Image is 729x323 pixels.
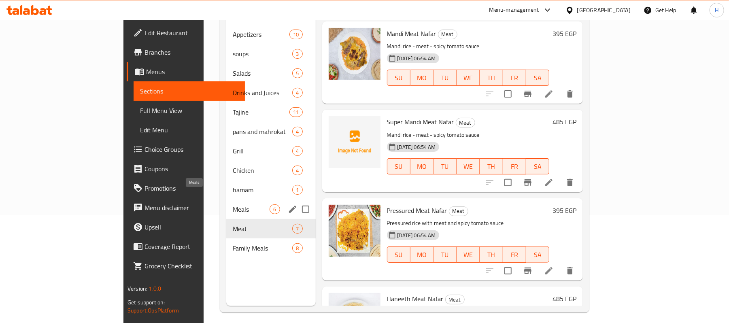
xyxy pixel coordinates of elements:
[387,158,410,174] button: SU
[553,116,576,127] h6: 485 EGP
[460,249,476,261] span: WE
[518,84,538,104] button: Branch-specific-item
[293,89,302,97] span: 4
[438,30,457,39] div: Meat
[489,5,539,15] div: Menu-management
[292,68,302,78] div: items
[544,266,554,276] a: Edit menu item
[437,249,453,261] span: TU
[127,140,245,159] a: Choice Groups
[145,28,239,38] span: Edit Restaurant
[128,283,147,294] span: Version:
[387,130,550,140] p: Mandi rice - meat - spicy tomato sauce
[394,143,439,151] span: [DATE] 06:54 AM
[270,206,279,213] span: 6
[410,246,434,263] button: MO
[146,67,239,76] span: Menus
[518,173,538,192] button: Branch-specific-item
[529,72,546,84] span: SA
[293,128,302,136] span: 4
[226,219,315,238] div: Meat7
[449,206,468,216] span: Meat
[127,178,245,198] a: Promotions
[506,72,523,84] span: FR
[145,222,239,232] span: Upsell
[127,256,245,276] a: Grocery Checklist
[233,30,289,39] span: Appetizers
[293,50,302,58] span: 3
[292,224,302,234] div: items
[134,101,245,120] a: Full Menu View
[293,147,302,155] span: 4
[434,70,457,86] button: TU
[414,161,430,172] span: MO
[292,243,302,253] div: items
[457,70,480,86] button: WE
[503,246,526,263] button: FR
[480,158,503,174] button: TH
[127,237,245,256] a: Coverage Report
[287,203,299,215] button: edit
[226,141,315,161] div: Grill4
[127,23,245,42] a: Edit Restaurant
[289,30,302,39] div: items
[387,218,550,228] p: Pressured rice with meat and spicy tomato sauce
[233,107,289,117] div: Tajine
[145,203,239,212] span: Menu disclaimer
[460,72,476,84] span: WE
[233,146,292,156] div: Grill
[506,161,523,172] span: FR
[233,88,292,98] div: Drinks and Juices
[292,166,302,175] div: items
[233,68,292,78] span: Salads
[410,70,434,86] button: MO
[292,146,302,156] div: items
[526,70,549,86] button: SA
[226,161,315,180] div: Chicken4
[145,242,239,251] span: Coverage Report
[387,293,444,305] span: Haneeth Meat Nafar
[387,204,447,217] span: Pressured Meat Nafar
[292,127,302,136] div: items
[391,161,407,172] span: SU
[387,41,550,51] p: Mandi rice - meat - spicy tomato sauce
[457,246,480,263] button: WE
[394,232,439,239] span: [DATE] 06:54 AM
[553,28,576,39] h6: 395 EGP
[290,108,302,116] span: 11
[226,200,315,219] div: Meals6edit
[410,158,434,174] button: MO
[128,305,179,316] a: Support.OpsPlatform
[544,89,554,99] a: Edit menu item
[503,70,526,86] button: FR
[434,246,457,263] button: TU
[127,217,245,237] a: Upsell
[233,166,292,175] span: Chicken
[529,249,546,261] span: SA
[437,161,453,172] span: TU
[134,120,245,140] a: Edit Menu
[145,47,239,57] span: Branches
[518,261,538,280] button: Branch-specific-item
[233,49,292,59] div: soups
[460,161,476,172] span: WE
[134,81,245,101] a: Sections
[577,6,631,15] div: [GEOGRAPHIC_DATA]
[226,25,315,44] div: Appetizers10
[456,118,475,127] span: Meat
[127,42,245,62] a: Branches
[233,243,292,253] span: Family Meals
[329,28,380,80] img: Mandi Meat Nafar
[290,31,302,38] span: 10
[553,293,576,304] h6: 485 EGP
[233,224,292,234] span: Meat
[289,107,302,117] div: items
[226,44,315,64] div: soups3
[503,158,526,174] button: FR
[233,127,292,136] span: pans and mahrokat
